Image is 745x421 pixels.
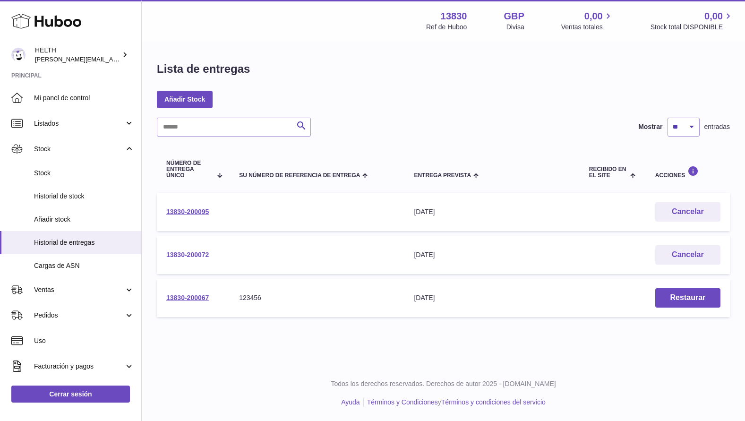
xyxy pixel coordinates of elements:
a: Cerrar sesión [11,386,130,403]
span: Stock total DISPONIBLE [651,23,734,32]
div: [DATE] [414,293,570,302]
a: Términos y Condiciones [367,398,438,406]
li: y [364,398,546,407]
h1: Lista de entregas [157,61,250,77]
a: 0,00 Ventas totales [561,10,614,32]
a: Ayuda [341,398,360,406]
button: Cancelar [655,202,720,222]
p: Todos los derechos reservados. Derechos de autor 2025 - [DOMAIN_NAME] [149,379,737,388]
a: Términos y condiciones del servicio [441,398,546,406]
span: Facturación y pagos [34,362,124,371]
span: 0,00 [704,10,723,23]
span: Ventas [34,285,124,294]
div: 123456 [239,293,395,302]
a: 13830-200067 [166,294,209,301]
div: Divisa [506,23,524,32]
span: Pedidos [34,311,124,320]
a: 13830-200072 [166,251,209,258]
span: Listados [34,119,124,128]
span: Número de entrega único [166,160,212,179]
span: Mi panel de control [34,94,134,103]
button: Restaurar [655,288,720,308]
span: 0,00 [584,10,603,23]
span: Cargas de ASN [34,261,134,270]
strong: GBP [504,10,524,23]
div: Acciones [655,166,720,179]
a: 13830-200095 [166,208,209,215]
span: entradas [704,122,730,131]
div: Ref de Huboo [426,23,467,32]
span: Entrega prevista [414,172,471,179]
button: Cancelar [655,245,720,265]
label: Mostrar [638,122,662,131]
span: Recibido en el site [589,166,628,179]
strong: 13830 [441,10,467,23]
div: [DATE] [414,207,570,216]
span: Añadir stock [34,215,134,224]
a: Añadir Stock [157,91,213,108]
span: Su número de referencia de entrega [239,172,360,179]
span: Uso [34,336,134,345]
a: 0,00 Stock total DISPONIBLE [651,10,734,32]
div: [DATE] [414,250,570,259]
span: Historial de entregas [34,238,134,247]
span: Stock [34,169,134,178]
span: Stock [34,145,124,154]
span: Ventas totales [561,23,614,32]
img: laura@helth.com [11,48,26,62]
div: HELTH [35,46,120,64]
span: [PERSON_NAME][EMAIL_ADDRESS][DOMAIN_NAME] [35,55,189,63]
span: Historial de stock [34,192,134,201]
